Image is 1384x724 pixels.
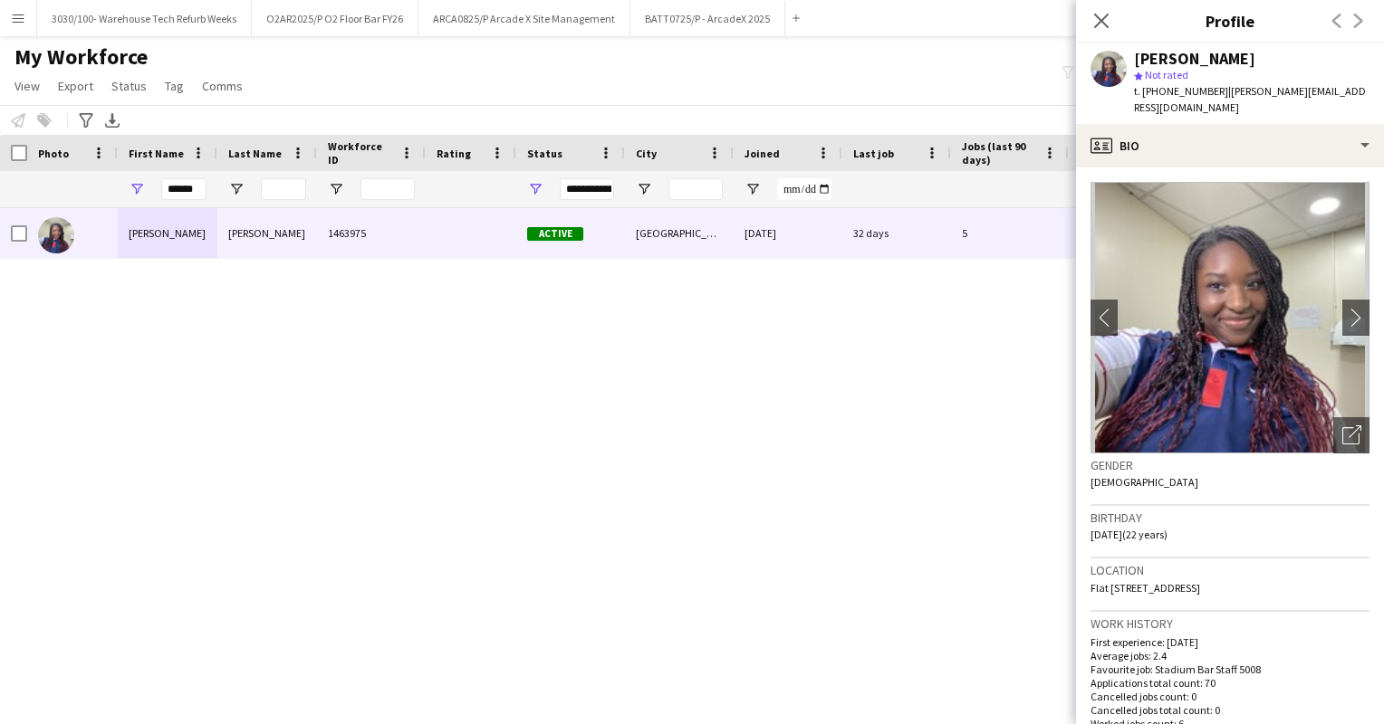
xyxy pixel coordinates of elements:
button: Open Filter Menu [745,181,761,197]
div: [GEOGRAPHIC_DATA] [625,208,734,258]
input: Workforce ID Filter Input [360,178,415,200]
img: Melvina Turay [38,217,74,253]
span: [DATE] (22 years) [1091,528,1168,541]
p: First experience: [DATE] [1091,635,1370,649]
a: View [7,74,47,98]
div: Open photos pop-in [1333,417,1370,453]
p: Cancelled jobs count: 0 [1091,690,1370,703]
a: Export [51,74,101,98]
button: Open Filter Menu [228,181,245,197]
span: Tag [165,78,184,94]
span: Export [58,78,93,94]
p: Average jobs: 2.4 [1091,649,1370,662]
span: Last job [853,147,894,160]
button: Open Filter Menu [328,181,344,197]
span: Joined [745,147,780,160]
input: First Name Filter Input [161,178,207,200]
button: Open Filter Menu [129,181,145,197]
div: 5 [951,208,1069,258]
span: Status [527,147,562,160]
span: t. [PHONE_NUMBER] [1134,84,1228,98]
input: Last Name Filter Input [261,178,306,200]
span: | [PERSON_NAME][EMAIL_ADDRESS][DOMAIN_NAME] [1134,84,1366,114]
span: Not rated [1145,68,1188,81]
span: Status [111,78,147,94]
app-action-btn: Advanced filters [75,110,97,131]
span: Workforce ID [328,139,393,167]
h3: Gender [1091,457,1370,473]
button: O2AR2025/P O2 Floor Bar FY26 [252,1,418,36]
input: City Filter Input [668,178,723,200]
div: [PERSON_NAME] [118,208,217,258]
span: [DEMOGRAPHIC_DATA] [1091,475,1198,489]
h3: Location [1091,562,1370,578]
button: Open Filter Menu [636,181,652,197]
button: 3030/100- Warehouse Tech Refurb Weeks [37,1,252,36]
div: [DATE] [734,208,842,258]
p: Applications total count: 70 [1091,676,1370,690]
button: ARCA0825/P Arcade X Site Management [418,1,630,36]
span: City [636,147,657,160]
p: Cancelled jobs total count: 0 [1091,703,1370,717]
h3: Profile [1076,9,1384,33]
span: Last Name [228,147,282,160]
div: [PERSON_NAME] [217,208,317,258]
span: View [14,78,40,94]
span: Rating [437,147,471,160]
button: Open Filter Menu [527,181,543,197]
div: 32 days [842,208,951,258]
button: BATT0725/P - ArcadeX 2025 [630,1,785,36]
span: Jobs (last 90 days) [962,139,1036,167]
span: Photo [38,147,69,160]
img: Crew avatar or photo [1091,182,1370,453]
app-action-btn: Export XLSX [101,110,123,131]
a: Status [104,74,154,98]
span: First Name [129,147,184,160]
span: Comms [202,78,243,94]
a: Comms [195,74,250,98]
div: 1463975 [317,208,426,258]
div: Bio [1076,124,1384,167]
input: Joined Filter Input [777,178,831,200]
a: Tag [158,74,191,98]
h3: Birthday [1091,510,1370,526]
div: [PERSON_NAME] [1134,51,1255,67]
h3: Work history [1091,615,1370,632]
span: My Workforce [14,43,148,71]
span: Flat [STREET_ADDRESS] [1091,581,1200,595]
p: Favourite job: Stadium Bar Staff 5008 [1091,662,1370,676]
span: Active [527,227,583,241]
